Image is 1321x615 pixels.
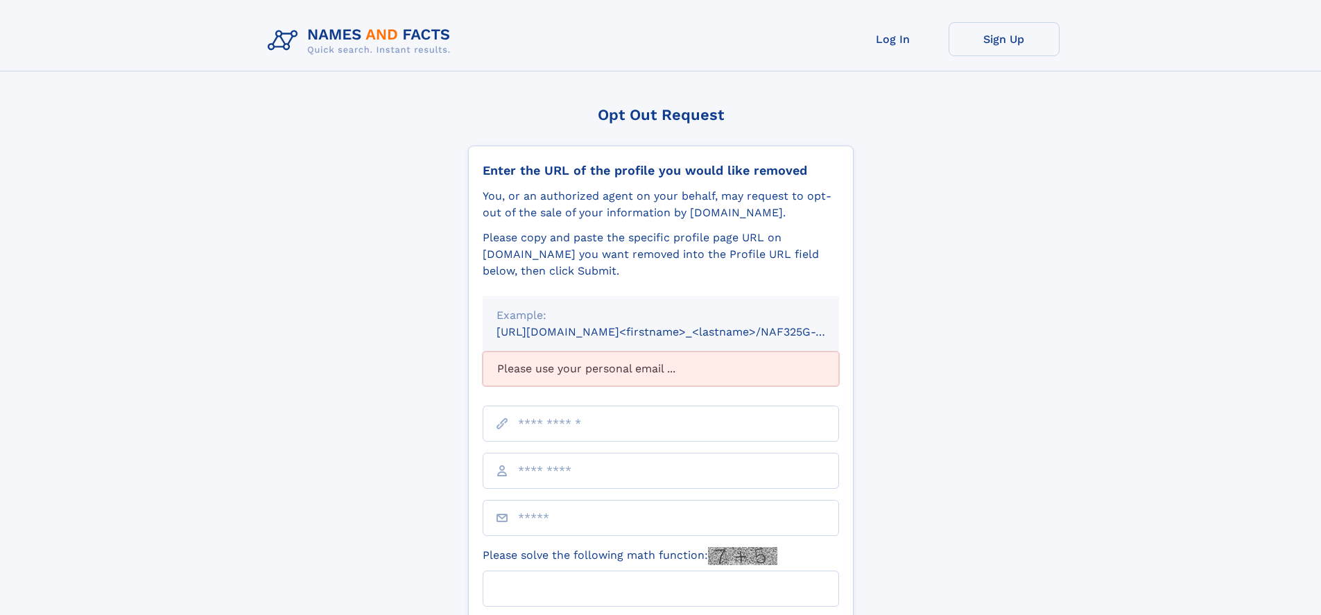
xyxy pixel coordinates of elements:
div: Example: [497,307,825,324]
img: Logo Names and Facts [262,22,462,60]
a: Sign Up [949,22,1060,56]
div: You, or an authorized agent on your behalf, may request to opt-out of the sale of your informatio... [483,188,839,221]
a: Log In [838,22,949,56]
div: Please copy and paste the specific profile page URL on [DOMAIN_NAME] you want removed into the Pr... [483,229,839,279]
label: Please solve the following math function: [483,547,777,565]
small: [URL][DOMAIN_NAME]<firstname>_<lastname>/NAF325G-xxxxxxxx [497,325,865,338]
div: Please use your personal email ... [483,352,839,386]
div: Opt Out Request [468,106,854,123]
div: Enter the URL of the profile you would like removed [483,163,839,178]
